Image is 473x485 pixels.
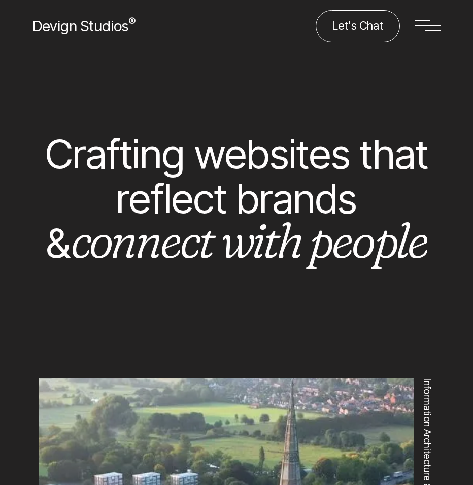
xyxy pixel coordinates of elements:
[32,15,136,37] a: Devign Studios® Homepage
[71,210,427,270] em: connect with people
[316,10,400,42] a: Contact us about your project
[128,15,136,28] sup: ®
[39,131,434,265] h1: Crafting websites that reflect brands &
[32,17,136,35] span: Devign Studios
